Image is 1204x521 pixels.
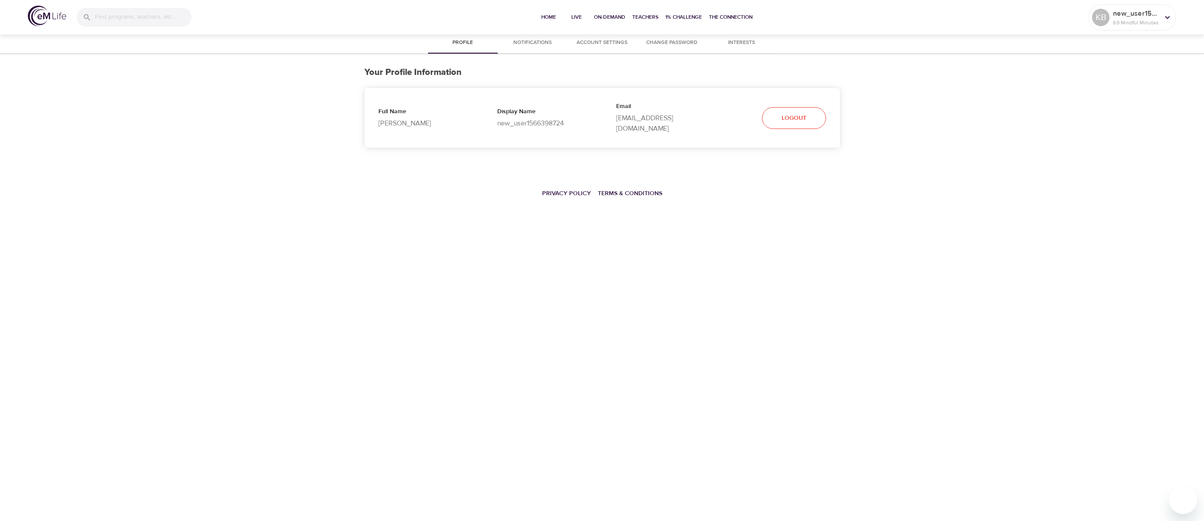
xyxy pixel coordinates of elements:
p: Full Name [378,107,469,118]
p: [EMAIL_ADDRESS][DOMAIN_NAME] [616,113,707,134]
p: Email [616,102,707,113]
span: On-Demand [594,13,625,22]
p: new_user1566398724 [1113,8,1159,19]
a: Privacy Policy [542,189,591,197]
span: 1% Challenge [665,13,702,22]
input: Find programs, teachers, etc... [95,8,192,27]
nav: breadcrumb [364,183,840,203]
a: Terms & Conditions [598,189,662,197]
span: Change Password [642,38,701,47]
span: Interests [712,38,771,47]
span: Notifications [503,38,562,47]
span: Profile [433,38,492,47]
h3: Your Profile Information [364,68,840,78]
span: Home [538,13,559,22]
img: logo [28,6,66,26]
span: Teachers [632,13,658,22]
p: 69 Mindful Minutes [1113,19,1159,27]
p: new_user1566398724 [497,118,588,129]
iframe: Button to launch messaging window [1169,486,1197,514]
p: Display Name [497,107,588,118]
span: The Connection [709,13,752,22]
span: Account Settings [573,38,632,47]
button: Logout [762,107,826,129]
p: [PERSON_NAME] [378,118,469,129]
span: Logout [782,113,806,124]
span: Live [566,13,587,22]
div: KB [1092,9,1110,26]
